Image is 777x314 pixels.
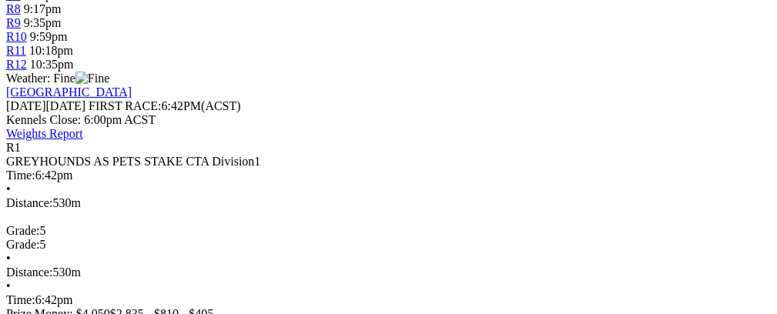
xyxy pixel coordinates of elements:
a: R10 [6,30,27,43]
span: 9:59pm [30,30,68,43]
span: • [6,279,11,292]
div: GREYHOUNDS AS PETS STAKE CTA Division1 [6,155,771,169]
a: [GEOGRAPHIC_DATA] [6,85,132,99]
div: Kennels Close: 6:00pm ACST [6,113,771,127]
span: Time: [6,293,35,306]
a: R9 [6,16,21,29]
a: Weights Report [6,127,83,140]
span: • [6,182,11,195]
a: R8 [6,2,21,15]
div: 5 [6,224,771,238]
span: [DATE] [6,99,46,112]
span: Distance: [6,266,52,279]
a: R11 [6,44,26,57]
div: 6:42pm [6,169,771,182]
div: 6:42pm [6,293,771,307]
span: Grade: [6,224,40,237]
a: R12 [6,58,27,71]
span: 10:35pm [30,58,74,71]
span: Distance: [6,196,52,209]
span: Weather: Fine [6,72,109,85]
img: Fine [75,72,109,85]
span: • [6,252,11,265]
span: 10:18pm [29,44,73,57]
span: 6:42PM(ACST) [89,99,241,112]
span: R1 [6,141,21,154]
span: 9:35pm [24,16,62,29]
span: Time: [6,169,35,182]
span: [DATE] [6,99,85,112]
span: Grade: [6,238,40,251]
span: 9:17pm [24,2,62,15]
div: 530m [6,266,771,279]
div: 5 [6,238,771,252]
div: 530m [6,196,771,210]
span: FIRST RACE: [89,99,161,112]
